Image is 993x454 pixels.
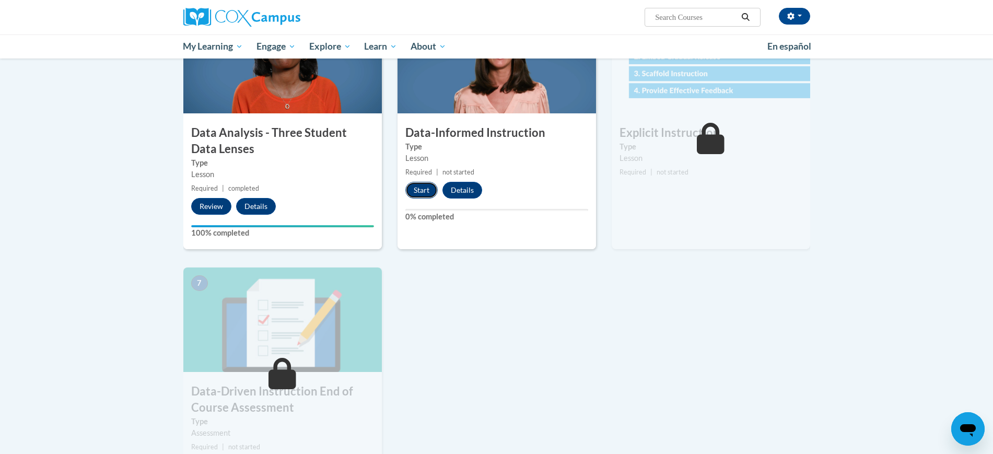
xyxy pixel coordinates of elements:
[405,153,588,164] div: Lesson
[309,40,351,53] span: Explore
[183,8,382,27] a: Cox Campus
[442,182,482,199] button: Details
[228,184,259,192] span: completed
[183,125,382,157] h3: Data Analysis - Three Student Data Lenses
[620,168,646,176] span: Required
[222,184,224,192] span: |
[168,34,826,59] div: Main menu
[183,9,382,113] img: Course Image
[183,383,382,416] h3: Data-Driven Instruction End of Course Assessment
[191,157,374,169] label: Type
[767,41,811,52] span: En español
[191,427,374,439] div: Assessment
[183,8,300,27] img: Cox Campus
[191,416,374,427] label: Type
[191,275,208,291] span: 7
[191,227,374,239] label: 100% completed
[191,443,218,451] span: Required
[183,40,243,53] span: My Learning
[357,34,404,59] a: Learn
[256,40,296,53] span: Engage
[405,141,588,153] label: Type
[398,125,596,141] h3: Data-Informed Instruction
[364,40,397,53] span: Learn
[951,412,985,446] iframe: Button to launch messaging window
[398,9,596,113] img: Course Image
[183,267,382,372] img: Course Image
[177,34,250,59] a: My Learning
[404,34,453,59] a: About
[222,443,224,451] span: |
[191,198,231,215] button: Review
[405,211,588,223] label: 0% completed
[302,34,358,59] a: Explore
[657,168,688,176] span: not started
[250,34,302,59] a: Engage
[620,141,802,153] label: Type
[436,168,438,176] span: |
[228,443,260,451] span: not started
[405,168,432,176] span: Required
[612,9,810,113] img: Course Image
[779,8,810,25] button: Account Settings
[620,153,802,164] div: Lesson
[411,40,446,53] span: About
[654,11,738,24] input: Search Courses
[191,169,374,180] div: Lesson
[650,168,652,176] span: |
[761,36,818,57] a: En español
[612,125,810,141] h3: Explicit Instruction
[191,184,218,192] span: Required
[442,168,474,176] span: not started
[405,182,438,199] button: Start
[738,11,753,24] button: Search
[236,198,276,215] button: Details
[191,225,374,227] div: Your progress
